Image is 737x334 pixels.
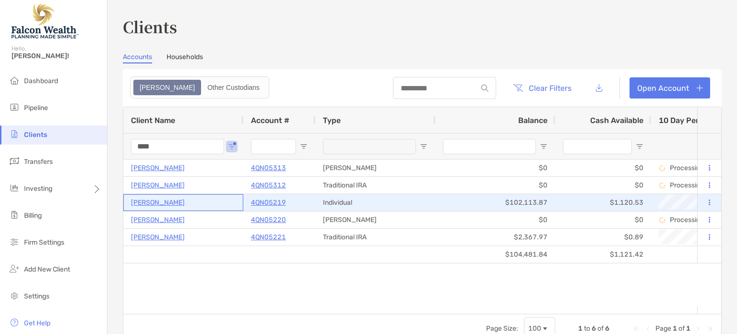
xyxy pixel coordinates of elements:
button: Open Filter Menu [228,143,236,150]
span: Clients [24,131,47,139]
span: Settings [24,292,49,300]
span: Billing [24,211,42,220]
a: Accounts [123,53,152,63]
div: $1,120.53 [555,194,651,211]
span: to [584,324,590,333]
img: clients icon [9,128,20,140]
a: 4QN05220 [251,214,286,226]
span: Get Help [24,319,50,327]
img: get-help icon [9,317,20,328]
span: Account # [251,116,289,125]
img: input icon [481,85,488,92]
div: $2,367.97 [435,229,555,246]
div: $0 [555,160,651,176]
a: Open Account [630,77,710,99]
div: $0 [435,211,555,228]
div: $0 [435,177,555,194]
span: of [678,324,685,333]
input: Balance Filter Input [443,139,536,154]
div: [PERSON_NAME] [315,160,435,176]
a: [PERSON_NAME] [131,162,185,174]
div: $1,121.42 [555,246,651,263]
a: 4QN05219 [251,197,286,209]
div: [PERSON_NAME] [315,211,435,228]
div: $0 [555,211,651,228]
span: Type [323,116,341,125]
div: Traditional IRA [315,177,435,194]
span: of [597,324,604,333]
img: Processing Data icon [659,217,666,223]
div: Traditional IRA [315,229,435,246]
p: Processing Data... [670,216,726,224]
h3: Clients [123,15,722,37]
img: pipeline icon [9,101,20,113]
a: [PERSON_NAME] [131,231,185,243]
span: Add New Client [24,265,70,273]
span: Balance [518,116,547,125]
span: Pipeline [24,104,48,112]
div: $0 [555,177,651,194]
img: firm-settings icon [9,236,20,247]
span: 6 [592,324,596,333]
input: Account # Filter Input [251,139,296,154]
span: 6 [605,324,609,333]
p: Processing Data... [670,164,726,172]
img: billing icon [9,209,20,221]
input: Cash Available Filter Input [563,139,632,154]
span: Cash Available [590,116,643,125]
div: 100 [528,324,541,333]
img: Processing Data icon [659,165,666,172]
span: Transfers [24,158,53,166]
span: 1 [686,324,690,333]
span: 1 [578,324,582,333]
div: $104,481.84 [435,246,555,263]
a: [PERSON_NAME] [131,197,185,209]
button: Open Filter Menu [636,143,643,150]
div: First Page [632,325,640,333]
button: Open Filter Menu [420,143,428,150]
a: Households [166,53,203,63]
div: Page Size: [486,324,518,333]
div: $102,113.87 [435,194,555,211]
div: Other Custodians [202,81,265,94]
button: Open Filter Menu [540,143,547,150]
img: Processing Data icon [659,182,666,189]
div: segmented control [130,76,269,99]
button: Clear Filters [506,77,579,99]
span: Dashboard [24,77,58,85]
input: Client Name Filter Input [131,139,224,154]
span: 1 [673,324,677,333]
span: Firm Settings [24,238,64,247]
img: add_new_client icon [9,263,20,274]
button: Open Filter Menu [300,143,308,150]
div: Zoe [134,81,200,94]
img: dashboard icon [9,74,20,86]
p: Processing Data... [670,181,726,189]
span: [PERSON_NAME]! [12,52,101,60]
a: 4QN05221 [251,231,286,243]
div: $0.89 [555,229,651,246]
span: Client Name [131,116,175,125]
div: Next Page [694,325,702,333]
a: 4QN05312 [251,179,286,191]
a: 4QN05313 [251,162,286,174]
div: Individual [315,194,435,211]
a: [PERSON_NAME] [131,179,185,191]
span: Page [655,324,671,333]
img: transfers icon [9,155,20,167]
div: Previous Page [644,325,652,333]
div: $0 [435,160,555,176]
div: Last Page [706,325,713,333]
span: Investing [24,185,52,193]
a: [PERSON_NAME] [131,214,185,226]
